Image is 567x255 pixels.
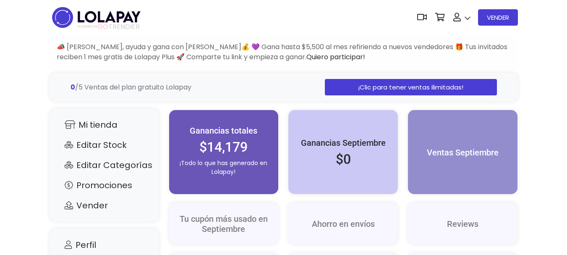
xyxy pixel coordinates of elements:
[416,219,509,229] h5: Reviews
[58,177,151,193] a: Promociones
[178,159,270,176] p: ¡Todo lo que has generado en Lolapay!
[71,82,75,92] strong: 0
[297,219,389,229] h5: Ahorro en envíos
[71,82,191,92] span: /5 Ventas del plan gratuito Lolapay
[416,147,509,158] h5: Ventas Septiembre
[178,139,270,155] h2: $14,179
[50,4,143,31] img: logo
[297,138,389,148] h5: Ganancias Septiembre
[57,42,507,62] span: 📣 [PERSON_NAME], ayuda y gana con [PERSON_NAME]💰 💜 Gana hasta $5,500 al mes refiriendo a nuevos v...
[58,137,151,153] a: Editar Stock
[58,117,151,133] a: Mi tienda
[306,52,365,62] a: Quiero participar!
[297,151,389,167] h2: $0
[97,22,108,32] span: GO
[58,157,151,173] a: Editar Categorías
[78,24,97,29] span: POWERED BY
[178,214,270,234] h5: Tu cupón más usado en Septiembre
[58,237,151,253] a: Perfil
[78,23,140,31] span: TRENDIER
[325,79,496,95] a: ¡Clic para tener ventas ilimitadas!
[478,9,518,26] a: VENDER
[58,197,151,213] a: Vender
[178,126,270,136] h5: Ganancias totales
